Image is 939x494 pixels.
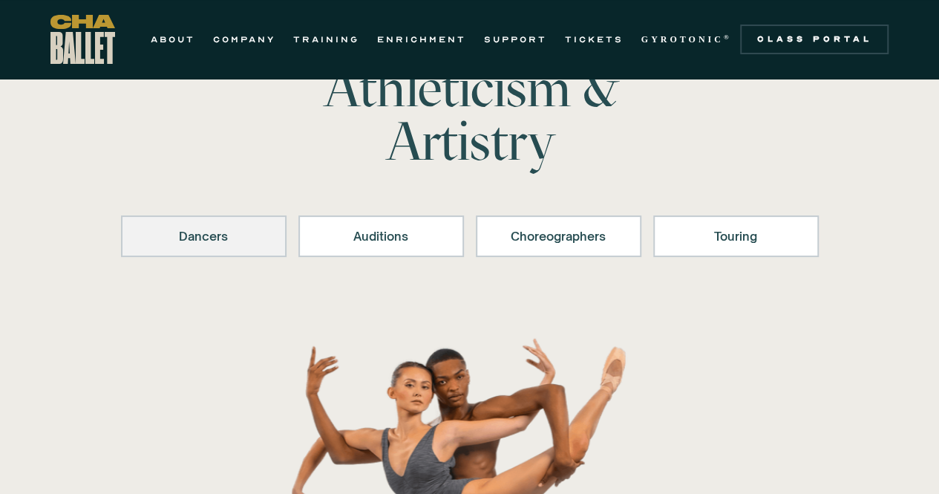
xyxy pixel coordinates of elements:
a: Choreographers [476,215,641,257]
a: Auditions [298,215,464,257]
a: ABOUT [151,30,195,48]
sup: ® [724,33,732,41]
a: COMPANY [213,30,275,48]
a: Touring [653,215,819,257]
strong: GYROTONIC [641,34,724,45]
div: Choreographers [495,227,622,245]
div: Touring [673,227,799,245]
a: SUPPORT [484,30,547,48]
a: home [50,15,115,64]
div: Auditions [318,227,445,245]
a: Dancers [121,215,287,257]
a: Class Portal [740,25,889,54]
a: TICKETS [565,30,624,48]
a: GYROTONIC® [641,30,732,48]
h1: Athleticism & Artistry [238,61,701,168]
div: Dancers [140,227,267,245]
a: ENRICHMENT [377,30,466,48]
a: TRAINING [293,30,359,48]
div: Class Portal [749,33,880,45]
